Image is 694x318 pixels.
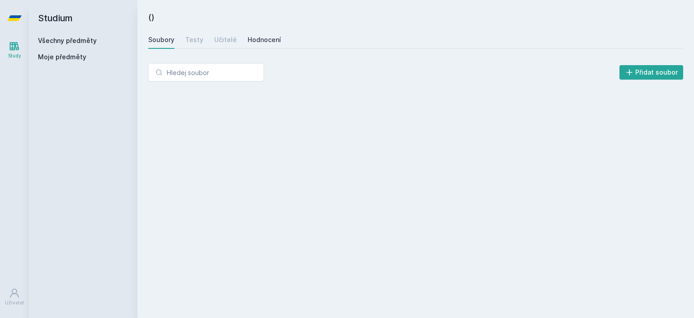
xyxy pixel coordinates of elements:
a: Všechny předměty [38,37,97,44]
a: Uživatel [2,283,27,311]
a: Hodnocení [248,31,281,49]
a: Study [2,36,27,64]
a: Testy [185,31,203,49]
div: Study [8,52,21,59]
span: Moje předměty [38,52,86,62]
div: Soubory [148,35,174,44]
div: Učitelé [214,35,237,44]
input: Hledej soubor [148,63,264,81]
div: Testy [185,35,203,44]
a: Soubory [148,31,174,49]
div: Hodnocení [248,35,281,44]
a: Učitelé [214,31,237,49]
button: Přidat soubor [619,65,684,80]
div: Uživatel [5,299,24,306]
h2: () [148,11,683,24]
